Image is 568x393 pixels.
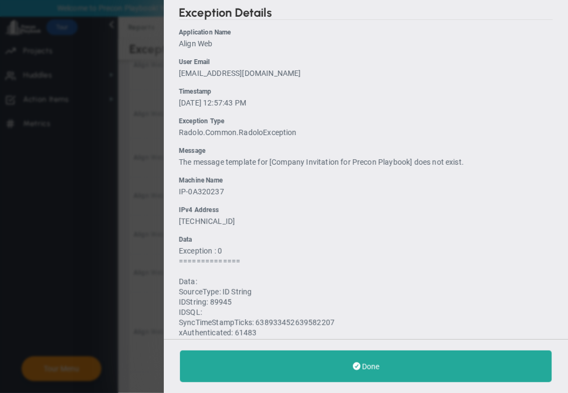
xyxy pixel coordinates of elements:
span: [DATE] 12:57:43 PM [179,99,246,107]
span: Align Web [179,39,212,48]
div: Data [179,235,553,245]
div: IPv4 Address [179,205,553,215]
button: Done [180,350,552,382]
div: Exception Type [179,116,553,127]
span: Radolo.Common.RadoloException [179,128,297,137]
span: Exception : 0 ============== Data: SourceType: ID String IDString: 89945 IDSQL: SyncTimeStampTick... [179,247,344,357]
span: [EMAIL_ADDRESS][DOMAIN_NAME] [179,69,301,78]
span: IP-0A320237 [179,187,224,196]
div: Machine Name [179,176,553,186]
div: Message [179,146,553,156]
span: Done [362,362,379,371]
h2: Exception Details [179,8,553,20]
div: User Email [179,57,553,67]
span: The message template for [Company Invitation for Precon Playbook] does not exist. [179,158,464,166]
div: Timestamp [179,87,553,97]
div: Application Name [179,27,553,38]
span: [TECHNICAL_ID] [179,217,235,226]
